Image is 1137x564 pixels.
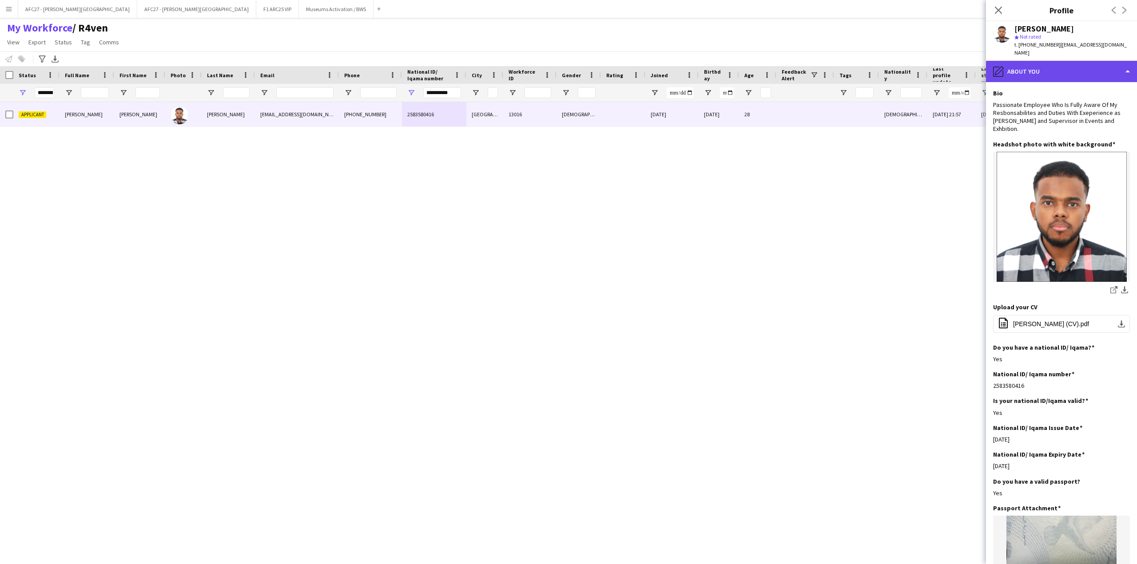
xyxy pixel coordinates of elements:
[1013,320,1089,327] span: [PERSON_NAME] (CV).pdf
[135,87,160,98] input: First Name Filter Input
[606,72,623,79] span: Rating
[884,68,911,82] span: Nationality
[993,435,1130,443] div: [DATE]
[993,89,1003,97] h3: Bio
[171,72,186,79] span: Photo
[993,382,1130,390] div: 2583580416
[423,87,461,98] input: National ID/ Iqama number Filter Input
[207,72,233,79] span: Last Name
[900,87,922,98] input: Nationality Filter Input
[562,72,581,79] span: Gender
[260,72,274,79] span: Email
[1014,41,1127,56] span: | [EMAIL_ADDRESS][DOMAIN_NAME]
[645,102,699,126] div: [DATE]
[993,315,1130,333] button: [PERSON_NAME] (CV).pdf
[25,36,49,48] a: Export
[171,106,188,124] img: Mohamed Ahmed
[562,89,570,97] button: Open Filter Menu
[933,65,960,85] span: Last profile update
[1014,41,1061,48] span: t. [PHONE_NUMBER]
[472,89,480,97] button: Open Filter Menu
[28,38,46,46] span: Export
[1014,25,1074,33] div: [PERSON_NAME]
[993,370,1074,378] h3: National ID/ Iqama number
[879,102,927,126] div: [DEMOGRAPHIC_DATA]
[993,152,1130,282] img: 89c5b22a-4d04-4714-8e5a-9e301c460ebd.jpeg
[255,102,339,126] div: [EMAIL_ADDRESS][DOMAIN_NAME]
[7,38,20,46] span: View
[256,0,299,18] button: F1 ARC25 VIP
[114,102,165,126] div: [PERSON_NAME]
[993,355,1130,363] div: Yes
[299,0,374,18] button: Museums Activation / BWS
[993,409,1130,417] div: Yes
[927,102,976,126] div: [DATE] 21:57
[77,36,94,48] a: Tag
[782,68,810,82] span: Feedback Alert
[276,87,334,98] input: Email Filter Input
[509,68,541,82] span: Workforce ID
[19,89,27,97] button: Open Filter Menu
[19,111,46,118] span: Applicant
[739,102,776,126] div: 28
[65,72,89,79] span: Full Name
[81,87,109,98] input: Full Name Filter Input
[839,89,847,97] button: Open Filter Menu
[855,87,874,98] input: Tags Filter Input
[207,89,215,97] button: Open Filter Menu
[50,54,60,64] app-action-btn: Export XLSX
[1020,33,1041,40] span: Not rated
[993,343,1094,351] h3: Do you have a national ID/ Iqama?
[339,102,402,126] div: [PHONE_NUMBER]
[557,102,601,126] div: [DEMOGRAPHIC_DATA]
[81,38,90,46] span: Tag
[699,102,739,126] div: [DATE]
[704,68,723,82] span: Birthday
[667,87,693,98] input: Joined Filter Input
[407,68,450,82] span: National ID/ Iqama number
[651,72,668,79] span: Joined
[993,489,1130,497] div: Yes
[839,72,851,79] span: Tags
[7,21,72,35] a: My Workforce
[993,450,1085,458] h3: National ID/ Iqama Expiry Date
[986,61,1137,82] div: About you
[137,0,256,18] button: AFC27 - [PERSON_NAME][GEOGRAPHIC_DATA]
[260,89,268,97] button: Open Filter Menu
[986,4,1137,16] h3: Profile
[525,87,551,98] input: Workforce ID Filter Input
[99,38,119,46] span: Comms
[51,36,76,48] a: Status
[18,0,137,18] button: AFC27 - [PERSON_NAME][GEOGRAPHIC_DATA]
[37,54,48,64] app-action-btn: Advanced filters
[95,36,123,48] a: Comms
[993,477,1080,485] h3: Do you have a valid passport?
[466,102,503,126] div: [GEOGRAPHIC_DATA]
[65,111,103,118] span: [PERSON_NAME]
[407,89,415,97] button: Open Filter Menu
[488,87,498,98] input: City Filter Input
[344,89,352,97] button: Open Filter Menu
[744,89,752,97] button: Open Filter Menu
[72,21,108,35] span: R4ven
[993,424,1082,432] h3: National ID/ Iqama Issue Date
[202,102,255,126] div: [PERSON_NAME]
[993,504,1061,512] h3: Passport Attachment
[223,87,250,98] input: Last Name Filter Input
[407,111,434,118] span: 2583580416
[981,65,1010,85] span: Last status update
[993,462,1130,470] div: [DATE]
[933,89,941,97] button: Open Filter Menu
[55,38,72,46] span: Status
[509,89,517,97] button: Open Filter Menu
[19,72,36,79] span: Status
[993,101,1130,133] div: Passionate Employee Who Is Fully Aware Of My Resbonsabilites and Duties With Exeperience as [PERS...
[704,89,712,97] button: Open Filter Menu
[65,89,73,97] button: Open Filter Menu
[884,89,892,97] button: Open Filter Menu
[744,72,754,79] span: Age
[760,87,771,98] input: Age Filter Input
[993,397,1088,405] h3: Is your national ID/Iqama valid?
[119,89,127,97] button: Open Filter Menu
[578,87,596,98] input: Gender Filter Input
